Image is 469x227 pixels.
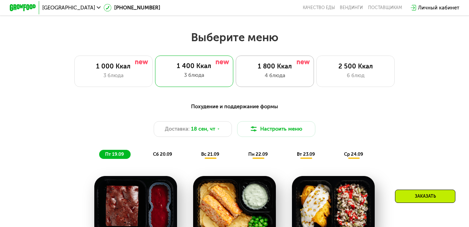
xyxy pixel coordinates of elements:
div: Похудение и поддержание формы [42,103,427,111]
span: пн 22.09 [248,152,268,157]
span: ср 24.09 [344,152,363,157]
span: сб 20.09 [153,152,172,157]
div: Личный кабинет [418,4,459,12]
div: 3 блюда [162,71,227,79]
div: 1 000 Ккал [81,63,146,70]
a: [PHONE_NUMBER] [104,4,160,12]
div: 4 блюда [243,72,307,79]
span: вт 23.09 [297,152,315,157]
div: 2 500 Ккал [323,63,388,70]
a: Вендинги [340,5,363,10]
button: Настроить меню [237,121,315,137]
span: [GEOGRAPHIC_DATA] [42,5,95,10]
div: 6 блюд [323,72,388,79]
div: 3 блюда [81,72,146,79]
span: вс 21.09 [201,152,219,157]
div: поставщикам [368,5,402,10]
div: 1 800 Ккал [243,63,307,70]
span: 18 сен, чт [191,125,215,133]
span: пт 19.09 [105,152,124,157]
div: Заказать [395,190,455,203]
h2: Выберите меню [21,30,448,44]
a: Качество еды [303,5,335,10]
div: 1 400 Ккал [162,62,227,70]
span: Доставка: [165,125,190,133]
